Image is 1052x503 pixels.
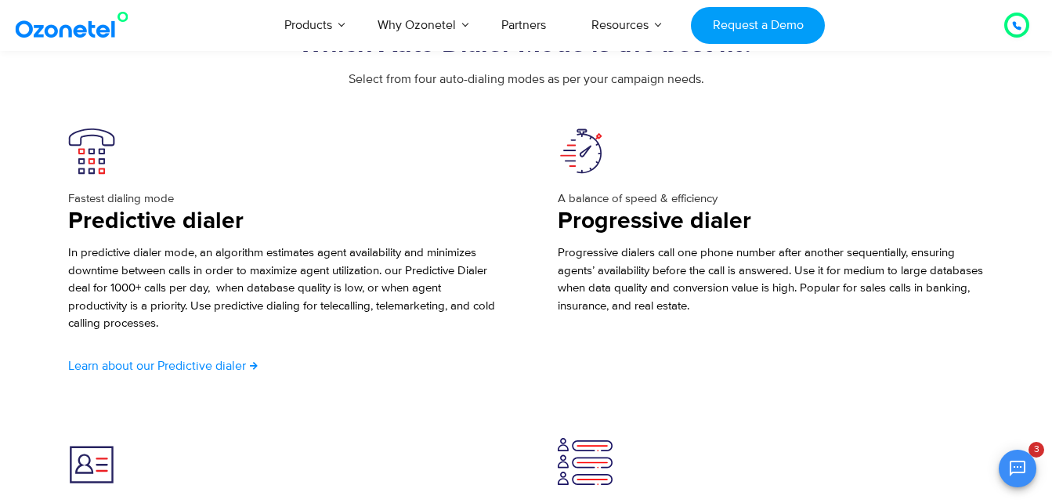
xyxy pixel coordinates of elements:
img: Predictive Dialer [68,128,115,175]
img: Preview Dialer [68,438,115,485]
span: Progressive dialers call one phone number after another sequentially, ensuring agents’ availabili... [558,245,983,313]
h3: Progressive dialer [558,206,985,237]
span: In predictive dialer mode, an algorithm estimates agent availability and minimizes downtime betwe... [68,245,495,331]
a: Request a Demo [691,7,825,44]
img: Progressive Dialer [558,128,605,175]
span: Learn about our Predictive dialer [68,360,246,372]
a: Learn about our Predictive dialer [68,360,258,372]
img: every1 [558,438,613,485]
button: Open chat [999,450,1036,487]
span: 3 [1029,442,1044,458]
span: Select from four auto-dialing modes as per your campaign needs. [349,71,704,87]
h3: Predictive dialer [68,206,495,237]
p: Fastest dialing mode [68,190,495,208]
p: A balance of speed & efficiency [558,190,985,208]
